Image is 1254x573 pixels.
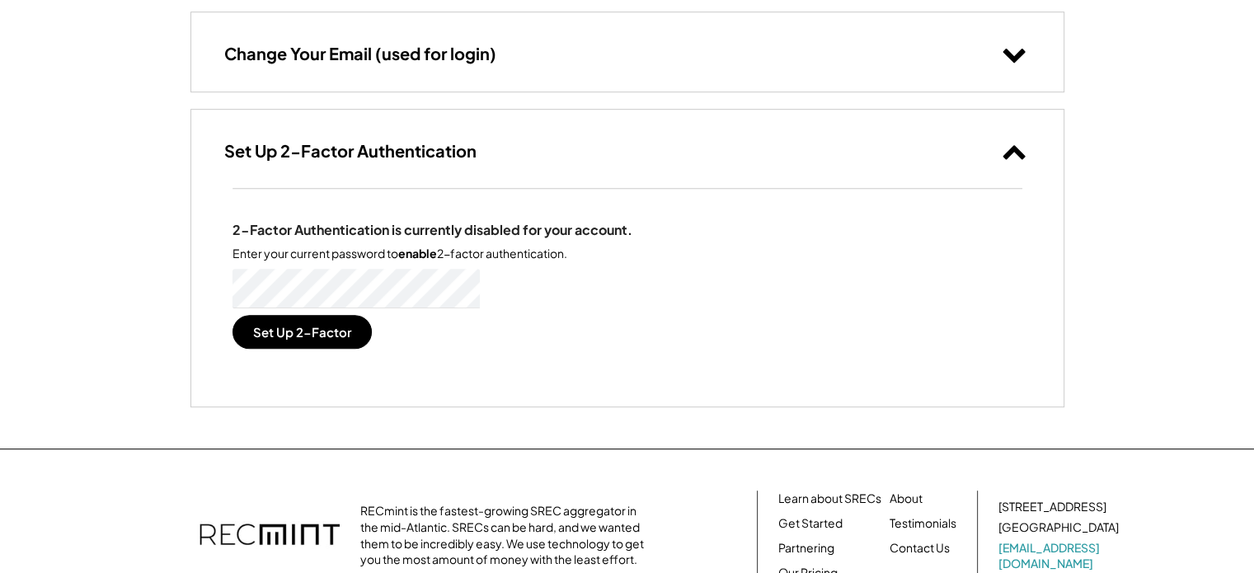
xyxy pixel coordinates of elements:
a: Get Started [778,515,843,532]
img: recmint-logotype%403x.png [200,507,340,565]
a: Testimonials [890,515,956,532]
div: [GEOGRAPHIC_DATA] [998,519,1119,536]
a: [EMAIL_ADDRESS][DOMAIN_NAME] [998,540,1122,572]
h3: Set Up 2-Factor Authentication [224,140,477,162]
div: Enter your current password to 2-factor authentication. [232,246,567,262]
h3: Change Your Email (used for login) [224,43,496,64]
strong: enable [398,246,437,261]
div: RECmint is the fastest-growing SREC aggregator in the mid-Atlantic. SRECs can be hard, and we wan... [360,503,653,567]
button: Set Up 2-Factor [232,315,372,349]
a: About [890,491,923,507]
a: Contact Us [890,540,950,557]
div: 2-Factor Authentication is currently disabled for your account. [232,222,632,239]
a: Learn about SRECs [778,491,881,507]
div: [STREET_ADDRESS] [998,499,1106,515]
a: Partnering [778,540,834,557]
